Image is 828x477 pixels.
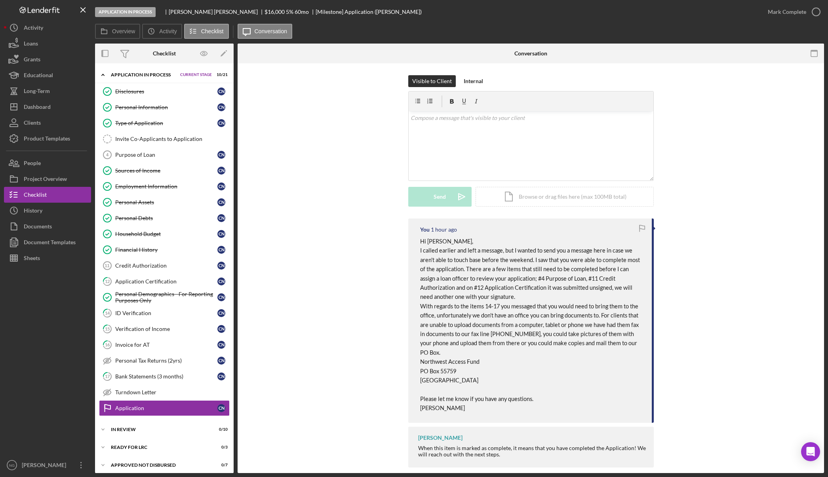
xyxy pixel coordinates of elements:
button: Conversation [238,24,293,39]
div: 0 / 10 [213,427,228,432]
a: Household BudgetCN [99,226,230,242]
div: 10 / 21 [213,72,228,77]
button: Send [408,187,472,207]
div: Application [115,405,217,411]
tspan: 15 [105,326,110,331]
div: 0 / 3 [213,445,228,450]
button: Overview [95,24,140,39]
a: Personal AssetsCN [99,194,230,210]
span: Please let me know if you have any questions. [420,395,533,402]
div: Verification of Income [115,326,217,332]
button: History [4,203,91,219]
div: People [24,155,41,173]
div: [PERSON_NAME] [20,457,71,475]
a: Sources of IncomeCN [99,163,230,179]
tspan: 17 [105,374,110,379]
a: DisclosuresCN [99,84,230,99]
div: Household Budget [115,231,217,237]
a: 14ID VerificationCN [99,305,230,321]
label: Conversation [255,28,287,34]
span: [GEOGRAPHIC_DATA] [420,377,478,384]
text: NG [9,463,15,467]
div: Turndown Letter [115,389,229,395]
div: You [420,226,430,233]
div: When this item is marked as complete, it means that you have completed the Application! We will r... [418,445,646,458]
div: Grants [24,51,40,69]
button: Document Templates [4,234,91,250]
div: Internal [464,75,483,87]
a: 16Invoice for ATCN [99,337,230,353]
a: ApplicationCN [99,400,230,416]
div: C N [217,103,225,111]
button: Dashboard [4,99,91,115]
button: Project Overview [4,171,91,187]
button: Visible to Client [408,75,456,87]
a: Educational [4,67,91,83]
button: Activity [4,20,91,36]
button: People [4,155,91,171]
div: Sources of Income [115,167,217,174]
a: Invite Co-Applicants to Application [99,131,230,147]
button: Activity [142,24,182,39]
div: History [24,203,42,220]
div: Loans [24,36,38,53]
div: ID Verification [115,310,217,316]
div: Personal Information [115,104,217,110]
div: Personal Assets [115,199,217,205]
div: C N [217,293,225,301]
a: Personal Tax Returns (2yrs)CN [99,353,230,369]
div: Invoice for AT [115,342,217,348]
span: $16,000 [265,8,285,15]
a: 12Application CertificationCN [99,274,230,289]
a: Documents [4,219,91,234]
div: Type of Application [115,120,217,126]
button: Checklist [184,24,229,39]
div: C N [217,325,225,333]
div: Visible to Client [412,75,452,87]
button: Checklist [4,187,91,203]
a: Type of ApplicationCN [99,115,230,131]
a: Loans [4,36,91,51]
button: Product Templates [4,131,91,146]
div: C N [217,341,225,349]
div: Checklist [153,50,176,57]
div: C N [217,404,225,412]
span: With regards to the items 14-17 you messaged that you would need to bring them to the office, unf... [420,303,640,356]
div: Checklist [24,187,47,205]
div: Bank Statements (3 months) [115,373,217,380]
div: Personal Debts [115,215,217,221]
tspan: 14 [105,310,110,315]
a: 15Verification of IncomeCN [99,321,230,337]
div: Personal Tax Returns (2yrs) [115,357,217,364]
div: Project Overview [24,171,67,189]
div: [PERSON_NAME] [PERSON_NAME] [169,9,265,15]
div: C N [217,167,225,175]
div: C N [217,198,225,206]
div: C N [217,309,225,317]
div: 5 % [286,9,293,15]
div: Product Templates [24,131,70,148]
div: Financial History [115,247,217,253]
div: Application In Process [111,72,176,77]
div: C N [217,246,225,254]
div: C N [217,372,225,380]
div: 60 mo [295,9,309,15]
div: Approved Not Disbursed [111,463,208,467]
div: [PERSON_NAME] [418,435,463,441]
div: C N [217,87,225,95]
div: Personal Demographics - For Reporting Purposes Only [115,291,217,304]
span: Northwest Access Fund [420,358,480,365]
div: C N [217,262,225,270]
div: Employment Information [115,183,217,190]
label: Overview [112,28,135,34]
div: Ready for LRC [111,445,208,450]
button: Long-Term [4,83,91,99]
span: Hi [PERSON_NAME], [420,238,473,245]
